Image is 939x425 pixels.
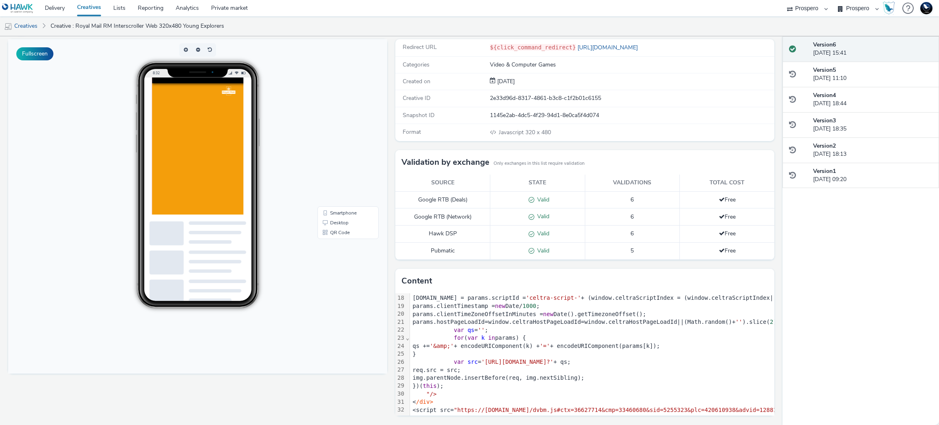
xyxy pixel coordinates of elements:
[813,117,836,124] strong: Version 3
[540,343,550,349] span: '='
[16,47,53,60] button: Fullscreen
[426,391,436,397] span: "/>
[585,175,680,191] th: Validations
[499,128,525,136] span: Javascript
[322,191,342,196] span: QR Code
[454,287,464,293] span: var
[395,350,406,358] div: 25
[395,390,406,398] div: 30
[813,117,932,133] div: [DATE] 18:35
[883,2,898,15] a: Hawk Academy
[813,91,932,108] div: [DATE] 18:44
[534,230,549,237] span: Valid
[311,188,369,198] li: QR Code
[630,230,634,237] span: 6
[395,326,406,334] div: 22
[322,181,340,186] span: Desktop
[416,398,433,405] span: /div>
[46,16,228,36] a: Creative : Royal Mail RM Interscroller Web 320x480 Young Explorers
[736,319,743,325] span: ''
[454,359,464,365] span: var
[478,327,485,333] span: ''
[719,247,736,255] span: Free
[534,196,549,204] span: Valid
[311,179,369,188] li: Desktop
[467,327,474,333] span: qs
[395,406,406,414] div: 32
[883,2,895,15] img: Hawk Academy
[813,66,932,83] div: [DATE] 11:10
[534,247,549,255] span: Valid
[495,303,505,309] span: new
[454,334,464,341] span: for
[395,318,406,326] div: 21
[498,128,551,136] span: 320 x 480
[395,175,490,191] th: Source
[322,171,348,176] span: Smartphone
[403,94,430,102] span: Creative ID
[395,374,406,382] div: 28
[481,334,485,341] span: k
[543,311,553,317] span: new
[395,366,406,374] div: 27
[395,208,490,226] td: Google RTB (Network)
[526,294,581,301] span: 'celtra-script-'
[395,398,406,406] div: 31
[630,196,634,204] span: 6
[403,77,430,85] span: Created on
[490,61,774,69] div: Video & Computer Games
[395,302,406,310] div: 19
[311,169,369,179] li: Smartphone
[719,196,736,204] span: Free
[494,160,584,167] small: Only exchanges in this list require validation
[395,334,406,342] div: 23
[490,44,576,51] code: ${click_command_redirect}
[4,22,12,31] img: mobile
[719,213,736,221] span: Free
[813,142,836,150] strong: Version 2
[423,383,437,389] span: this
[2,3,33,13] img: undefined Logo
[145,31,152,36] span: 8:32
[401,156,489,168] h3: Validation by exchange
[467,287,478,293] span: req
[490,111,774,120] div: 1145e2ab-4dc5-4f29-94d1-8e0ca5f4d074
[522,303,536,309] span: 1000
[395,342,406,350] div: 24
[406,334,410,341] span: Fold line
[630,213,634,221] span: 6
[403,61,430,69] span: Categories
[576,44,641,51] a: [URL][DOMAIN_NAME]
[813,41,836,49] strong: Version 6
[813,91,836,99] strong: Version 4
[401,275,432,287] h3: Content
[430,343,454,349] span: '&amp;'
[395,382,406,390] div: 29
[564,287,591,293] span: 'script'
[813,41,932,58] div: [DATE] 15:41
[813,66,836,74] strong: Version 5
[395,243,490,260] td: Pubmatic
[813,167,932,184] div: [DATE] 09:20
[395,310,406,318] div: 20
[395,294,406,302] div: 18
[534,212,549,220] span: Valid
[496,77,515,86] div: Creation 13 May 2025, 09:20
[496,77,515,85] span: [DATE]
[481,359,553,365] span: '[URL][DOMAIN_NAME]?'
[395,358,406,366] div: 26
[403,111,434,119] span: Snapshot ID
[395,226,490,243] td: Hawk DSP
[920,2,932,14] img: Support Hawk
[490,94,774,102] div: 2e33d96d-8317-4861-b3c8-c1f2b01c6155
[454,327,464,333] span: var
[488,334,495,341] span: in
[403,43,437,51] span: Redirect URL
[395,191,490,208] td: Google RTB (Deals)
[719,230,736,237] span: Free
[403,128,421,136] span: Format
[813,142,932,159] div: [DATE] 18:13
[770,319,773,325] span: 2
[467,359,478,365] span: src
